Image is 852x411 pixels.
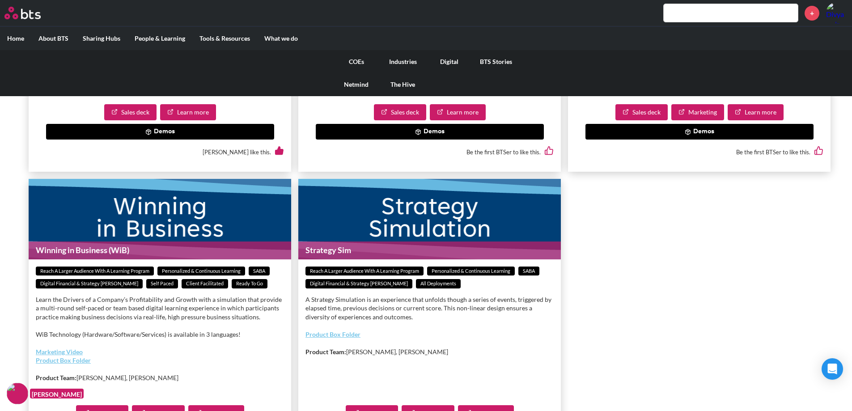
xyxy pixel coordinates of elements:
div: [PERSON_NAME] like this. [36,140,284,164]
span: Digital financial & Strategy [PERSON_NAME] [36,279,143,288]
p: WiB Technology (Hardware/Software/Services) is available in 3 languages! [36,330,284,339]
div: Open Intercom Messenger [822,358,843,380]
label: About BTS [31,27,76,50]
p: [PERSON_NAME], [PERSON_NAME] [305,347,554,356]
a: Product Box Folder [305,330,360,338]
a: Product Box Folder [36,356,91,364]
a: Profile [826,2,848,24]
span: Client facilitated [182,279,228,288]
h1: Winning in Business (WiB) [29,242,291,259]
a: Learn more [160,104,216,120]
img: F [7,383,28,404]
a: Learn more [728,104,784,120]
button: Demos [46,124,274,140]
span: SABA [249,267,270,276]
label: Tools & Resources [192,27,257,50]
div: Be the first BTSer to like this. [305,140,554,164]
span: Personalized & Continuous Learning [157,267,245,276]
a: + [805,6,819,21]
a: Sales deck [104,104,157,120]
div: Be the first BTSer to like this. [575,140,823,164]
a: Sales deck [615,104,668,120]
button: Demos [585,124,814,140]
strong: Product Team: [36,374,76,381]
span: Personalized & Continuous Learning [427,267,515,276]
h1: Strategy Sim [298,242,561,259]
img: Divya Nair [826,2,848,24]
span: Reach a Larger Audience With a Learning Program [305,267,424,276]
span: Digital financial & Strategy [PERSON_NAME] [305,279,412,288]
p: [PERSON_NAME], [PERSON_NAME] [36,373,284,382]
label: People & Learning [127,27,192,50]
figcaption: [PERSON_NAME] [30,389,84,399]
p: A Strategy Simulation is an experience that unfolds though a series of events, triggered by elaps... [305,295,554,322]
span: Ready to go [232,279,267,288]
span: All deployments [416,279,461,288]
a: Marketing Video [36,348,83,356]
button: Demos [316,124,544,140]
label: What we do [257,27,305,50]
a: Sales deck [374,104,426,120]
strong: Product Team: [305,348,346,356]
a: Go home [4,7,57,19]
a: Learn more [430,104,486,120]
span: Self paced [146,279,178,288]
label: Sharing Hubs [76,27,127,50]
span: SABA [518,267,539,276]
img: BTS Logo [4,7,41,19]
span: Reach a Larger Audience With a Learning Program [36,267,154,276]
a: Marketing [671,104,724,120]
p: Learn the Drivers of a Company’s Profitability and Growth with a simulation that provide a multi-... [36,295,284,322]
